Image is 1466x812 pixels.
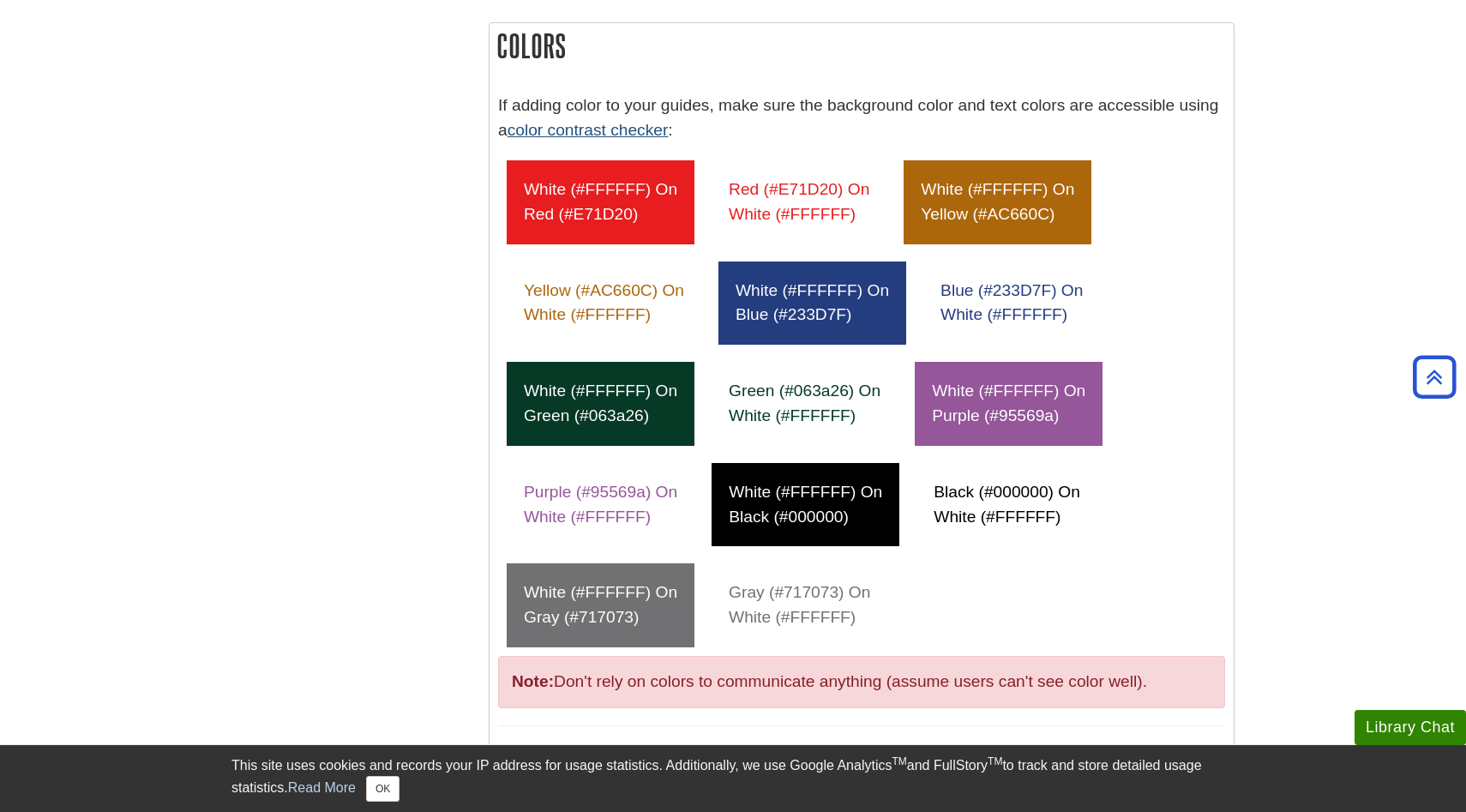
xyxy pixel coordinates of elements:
[512,672,554,690] strong: Note:
[923,262,1100,346] div: blue (#233D7F) on white (#FFFFFF)
[288,780,356,795] a: Read More
[507,362,694,446] div: white (#FFFFFF) on green (#063a26)
[712,160,886,244] div: red (#E71D20) on white (#FFFFFF)
[366,776,400,802] button: Close
[498,656,1225,708] p: Don't rely on colors to communicate anything (assume users can't see color well).
[904,160,1091,244] div: white (#FFFFFF) on yellow (#AC660C)
[712,463,899,547] div: white (#FFFFFF) on black (#000000)
[498,93,1225,143] p: If adding color to your guides, make sure the background color and text colors are accessible usi...
[507,262,701,346] div: yellow (#AC660C) on white (#FFFFFF)
[718,262,906,346] div: white (#FFFFFF) on blue (#233D7F)
[988,755,1002,767] sup: TM
[507,563,694,647] div: white (#FFFFFF) on gray (#717073)
[508,121,669,139] a: color contrast checker
[892,755,906,767] sup: TM
[507,463,694,547] div: purple (#95569a) on white (#FFFFFF)
[490,23,1234,69] h2: Colors
[916,463,1097,547] div: black (#000000) on white (#FFFFFF)
[231,755,1235,802] div: This site uses cookies and records your IP address for usage statistics. Additionally, we use Goo...
[712,563,887,647] div: gray (#717073) on white (#FFFFFF)
[1355,710,1466,745] button: Library Chat
[915,362,1103,446] div: white (#FFFFFF) on purple (#95569a)
[507,160,694,244] div: white (#FFFFFF) on red (#E71D20)
[1407,365,1462,388] a: Back to Top
[712,362,898,446] div: green (#063a26) on white (#FFFFFF)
